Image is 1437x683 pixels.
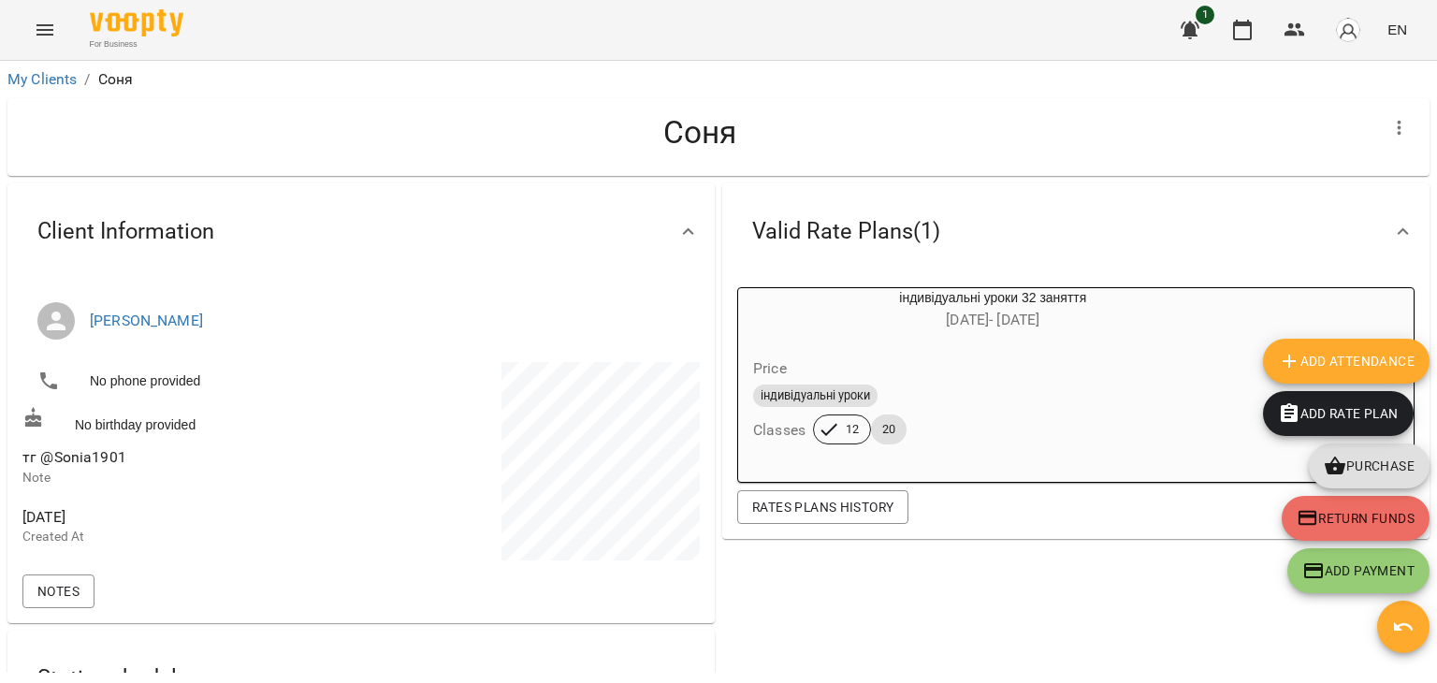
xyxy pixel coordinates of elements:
[752,217,940,246] span: Valid Rate Plans ( 1 )
[22,7,67,52] button: Menu
[871,421,907,438] span: 20
[22,362,357,400] li: No phone provided
[22,574,94,608] button: Notes
[90,38,183,51] span: For Business
[37,217,214,246] span: Client Information
[1287,548,1430,593] button: Add Payment
[738,288,1248,467] button: індивідуальні уроки 32 заняття[DATE]- [DATE]Priceіндивідуальні урокиClasses1220
[1380,12,1415,47] button: EN
[22,528,357,546] p: Created At
[1297,507,1415,530] span: Return funds
[90,312,203,329] a: [PERSON_NAME]
[1263,391,1414,436] button: Add Rate plan
[946,311,1039,328] span: [DATE] - [DATE]
[1278,350,1415,372] span: Add Attendance
[22,448,126,466] span: тг @Sonia1901
[1263,339,1430,384] button: Add Attendance
[752,496,893,518] span: Rates Plans History
[19,403,361,438] div: No birthday provided
[753,356,787,382] h6: Price
[753,417,806,443] h6: Classes
[98,68,134,91] p: Соня
[22,113,1377,152] h4: Соня
[1302,559,1415,582] span: Add Payment
[7,183,715,280] div: Client Information
[1335,17,1361,43] img: avatar_s.png
[738,288,1248,333] div: індивідуальні уроки 32 заняття
[1282,496,1430,541] button: Return funds
[737,490,908,524] button: Rates Plans History
[1309,443,1430,488] button: Purchase
[835,421,870,438] span: 12
[7,70,77,88] a: My Clients
[84,68,90,91] li: /
[37,580,80,603] span: Notes
[1278,402,1399,425] span: Add Rate plan
[722,183,1430,280] div: Valid Rate Plans(1)
[90,9,183,36] img: Voopty Logo
[7,68,1430,91] nav: breadcrumb
[753,387,878,404] span: індивідуальні уроки
[22,506,357,529] span: [DATE]
[1196,6,1214,24] span: 1
[1387,20,1407,39] span: EN
[22,469,357,487] p: Note
[1324,455,1415,477] span: Purchase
